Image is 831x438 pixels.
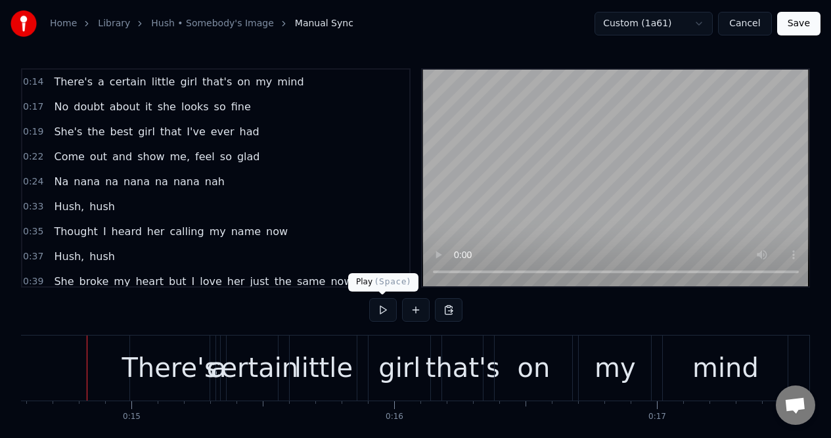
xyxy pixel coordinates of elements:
[108,99,141,114] span: about
[426,348,500,387] div: that's
[112,274,131,289] span: my
[154,174,169,189] span: na
[273,274,293,289] span: the
[194,149,216,164] span: feel
[109,124,135,139] span: best
[137,124,156,139] span: girl
[236,149,261,164] span: glad
[159,124,183,139] span: that
[776,385,815,425] a: Open chat
[151,17,274,30] a: Hush • Somebody's Image
[185,124,206,139] span: I've
[375,277,411,286] span: ( Space )
[72,99,106,114] span: doubt
[110,224,143,239] span: heard
[53,249,85,264] span: Hush,
[23,150,43,164] span: 0:22
[89,149,108,164] span: out
[156,99,177,114] span: she
[329,274,353,289] span: now
[53,99,70,114] span: No
[50,17,77,30] a: Home
[23,125,43,139] span: 0:19
[122,174,151,189] span: nana
[104,174,120,189] span: na
[123,412,141,422] div: 0:15
[230,99,252,114] span: fine
[276,74,305,89] span: mind
[169,149,192,164] span: me,
[98,17,130,30] a: Library
[206,348,298,387] div: certain
[111,149,133,164] span: and
[230,224,262,239] span: name
[72,174,101,189] span: nana
[146,224,166,239] span: her
[23,76,43,89] span: 0:14
[201,74,233,89] span: that's
[248,274,270,289] span: just
[23,100,43,114] span: 0:17
[236,74,252,89] span: on
[265,224,289,239] span: now
[718,12,771,35] button: Cancel
[179,74,198,89] span: girl
[150,74,177,89] span: little
[595,348,636,387] div: my
[294,348,353,387] div: little
[517,348,550,387] div: on
[23,200,43,213] span: 0:33
[134,274,165,289] span: heart
[23,250,43,263] span: 0:37
[53,224,99,239] span: Thought
[692,348,759,387] div: mind
[254,74,273,89] span: my
[168,274,188,289] span: but
[777,12,820,35] button: Save
[53,124,83,139] span: She's
[348,273,418,292] div: Play
[23,225,43,238] span: 0:35
[648,412,666,422] div: 0:17
[172,174,201,189] span: nana
[296,274,327,289] span: same
[226,274,246,289] span: her
[204,174,226,189] span: nah
[53,174,70,189] span: Na
[53,274,75,289] span: She
[238,124,261,139] span: had
[191,274,196,289] span: I
[180,99,210,114] span: looks
[97,74,106,89] span: a
[108,74,148,89] span: certain
[213,99,227,114] span: so
[88,249,116,264] span: hush
[23,175,43,188] span: 0:24
[144,99,154,114] span: it
[102,224,108,239] span: I
[88,199,116,214] span: hush
[378,348,420,387] div: girl
[11,11,37,37] img: youka
[53,199,85,214] span: Hush,
[53,74,94,89] span: There's
[219,149,233,164] span: so
[208,224,227,239] span: my
[168,224,205,239] span: calling
[50,17,353,30] nav: breadcrumb
[198,274,223,289] span: love
[78,274,110,289] span: broke
[295,17,353,30] span: Manual Sync
[53,149,85,164] span: Come
[136,149,166,164] span: show
[386,412,403,422] div: 0:16
[86,124,106,139] span: the
[210,124,236,139] span: ever
[122,348,217,387] div: There's
[23,275,43,288] span: 0:39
